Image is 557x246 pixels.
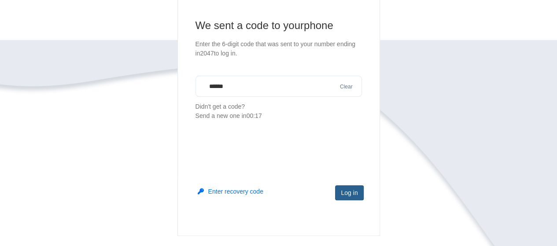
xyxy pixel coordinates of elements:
[196,111,362,121] div: Send a new one in 00:17
[198,187,263,196] button: Enter recovery code
[196,102,362,121] p: Didn't get a code?
[196,18,362,33] h1: We sent a code to your phone
[335,185,363,200] button: Log in
[337,83,355,91] button: Clear
[196,40,362,58] p: Enter the 6-digit code that was sent to your number ending in 2047 to log in.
